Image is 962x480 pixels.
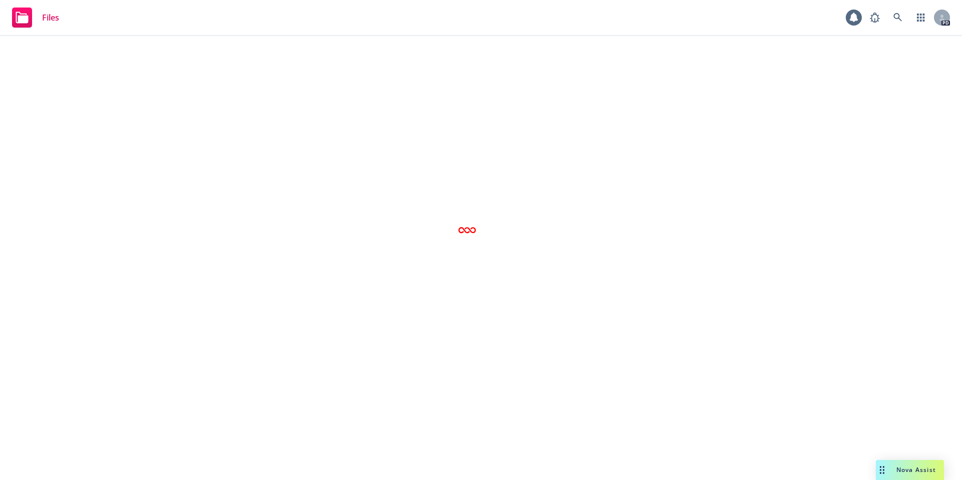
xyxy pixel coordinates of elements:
a: Search [888,8,908,28]
a: Report a Bug [865,8,885,28]
div: Drag to move [876,460,888,480]
span: Nova Assist [896,465,936,474]
a: Switch app [911,8,931,28]
span: Files [42,14,59,22]
a: Files [8,4,63,32]
button: Nova Assist [876,460,944,480]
